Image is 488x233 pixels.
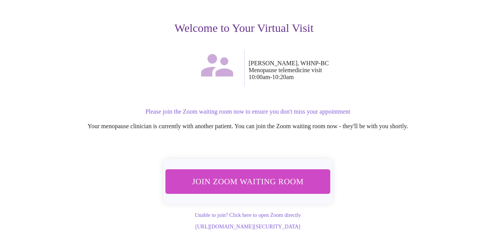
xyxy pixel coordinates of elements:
h3: Welcome to Your Virtual Visit [12,21,476,35]
p: [PERSON_NAME], WHNP-BC Menopause telemedicine visit 10:00am - 10:20am [249,60,476,81]
p: Please join the Zoom waiting room now to ensure you don't miss your appointment [20,108,476,115]
button: Join Zoom Waiting Room [165,169,330,193]
a: Unable to join? Click here to open Zoom directly [195,212,301,218]
span: Join Zoom Waiting Room [176,174,320,188]
p: Your menopause clinician is currently with another patient. You can join the Zoom waiting room no... [20,123,476,130]
a: [URL][DOMAIN_NAME][SECURITY_DATA] [195,224,300,230]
